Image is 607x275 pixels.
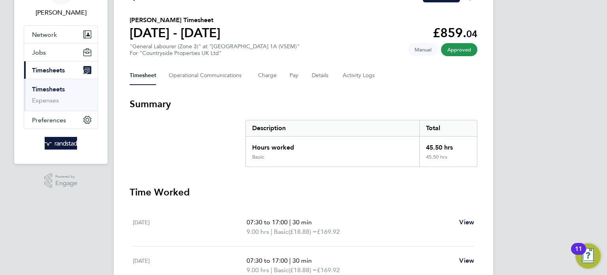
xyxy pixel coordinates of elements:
img: randstad-logo-retina.png [45,137,77,150]
span: Basic [274,266,288,275]
span: Powered by [55,173,77,180]
span: This timesheet was manually created. [408,43,438,56]
span: Timesheets [32,66,65,74]
span: 07:30 to 17:00 [247,218,288,226]
span: Network [32,31,57,38]
div: "General Labourer (Zone 3)" at "[GEOGRAPHIC_DATA] 1A (VSEM)" [130,43,300,57]
span: Hollie Furby [24,8,98,17]
button: Timesheets [24,61,98,79]
span: View [459,218,474,226]
div: Description [246,120,419,136]
button: Network [24,26,98,43]
h2: [PERSON_NAME] Timesheet [130,15,221,25]
div: [DATE] [133,256,247,275]
a: Powered byEngage [44,173,78,188]
span: 04 [466,28,477,40]
span: 30 min [292,257,312,264]
a: View [459,256,474,266]
button: Details [312,66,330,85]
button: Activity Logs [343,66,376,85]
button: Timesheet [130,66,156,85]
span: | [289,218,291,226]
button: Operational Communications [169,66,245,85]
span: Basic [274,227,288,237]
a: Timesheets [32,85,65,93]
span: Preferences [32,116,66,124]
span: | [271,228,272,235]
div: Hours worked [246,137,419,154]
app-decimal: £859. [433,25,477,40]
span: £169.92 [317,228,340,235]
div: 11 [575,249,582,259]
div: Basic [252,154,264,160]
span: 9.00 hrs [247,228,269,235]
span: Jobs [32,49,46,56]
button: Open Resource Center, 11 new notifications [575,243,601,269]
a: View [459,218,474,227]
span: £169.92 [317,266,340,274]
span: (£18.88) = [288,266,317,274]
div: [DATE] [133,218,247,237]
button: Charge [258,66,277,85]
a: Expenses [32,97,59,104]
button: Preferences [24,111,98,129]
h3: Summary [130,98,477,110]
span: (£18.88) = [288,228,317,235]
button: Jobs [24,44,98,61]
span: 9.00 hrs [247,266,269,274]
div: Timesheets [24,79,98,111]
div: For "Countryside Properties UK Ltd" [130,50,300,57]
div: Summary [245,120,477,167]
h3: Time Worked [130,186,477,199]
h1: [DATE] - [DATE] [130,25,221,41]
span: View [459,257,474,264]
span: | [271,266,272,274]
a: Go to home page [24,137,98,150]
div: 45.50 hrs [419,154,477,167]
span: Engage [55,180,77,187]
div: 45.50 hrs [419,137,477,154]
button: Pay [290,66,299,85]
span: | [289,257,291,264]
div: Total [419,120,477,136]
span: 07:30 to 17:00 [247,257,288,264]
span: 30 min [292,218,312,226]
span: This timesheet has been approved. [441,43,477,56]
